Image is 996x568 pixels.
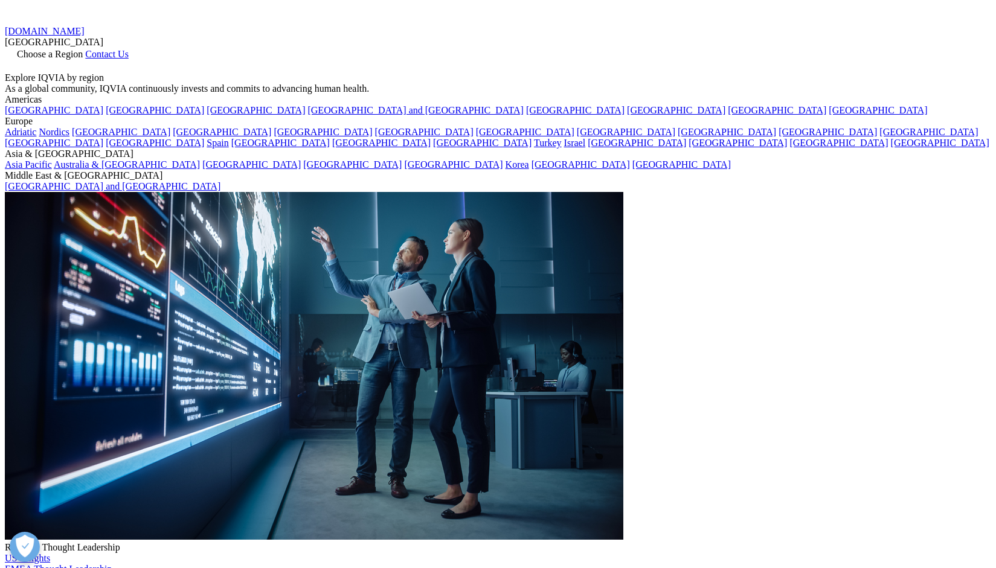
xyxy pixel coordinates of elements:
img: 2093_analyzing-data-using-big-screen-display-and-laptop.png [5,192,623,540]
a: [GEOGRAPHIC_DATA] [72,127,170,137]
a: [GEOGRAPHIC_DATA] [332,138,431,148]
a: Israel [564,138,586,148]
a: [GEOGRAPHIC_DATA] [173,127,271,137]
a: Asia Pacific [5,159,52,170]
a: [GEOGRAPHIC_DATA] [476,127,574,137]
a: US Insights [5,553,50,563]
a: [DOMAIN_NAME] [5,26,85,36]
a: [GEOGRAPHIC_DATA] [404,159,503,170]
a: [GEOGRAPHIC_DATA] [433,138,532,148]
button: Open Preferences [10,532,40,562]
a: Korea [506,159,529,170]
a: [GEOGRAPHIC_DATA] [231,138,330,148]
a: [GEOGRAPHIC_DATA] [303,159,402,170]
a: [GEOGRAPHIC_DATA] [577,127,675,137]
a: [GEOGRAPHIC_DATA] [588,138,686,148]
div: Regional Thought Leadership [5,542,991,553]
div: [GEOGRAPHIC_DATA] [5,37,991,48]
span: Choose a Region [17,49,83,59]
div: Asia & [GEOGRAPHIC_DATA] [5,148,991,159]
a: [GEOGRAPHIC_DATA] [532,159,630,170]
a: [GEOGRAPHIC_DATA] [891,138,989,148]
a: Australia & [GEOGRAPHIC_DATA] [54,159,200,170]
a: [GEOGRAPHIC_DATA] [5,105,103,115]
a: [GEOGRAPHIC_DATA] [526,105,625,115]
a: [GEOGRAPHIC_DATA] [202,159,301,170]
a: [GEOGRAPHIC_DATA] [689,138,787,148]
a: Turkey [534,138,562,148]
a: Adriatic [5,127,36,137]
div: Europe [5,116,991,127]
a: Spain [207,138,228,148]
a: [GEOGRAPHIC_DATA] [5,138,103,148]
a: [GEOGRAPHIC_DATA] [627,105,725,115]
a: [GEOGRAPHIC_DATA] [879,127,978,137]
a: [GEOGRAPHIC_DATA] [632,159,731,170]
a: [GEOGRAPHIC_DATA] [375,127,474,137]
a: [GEOGRAPHIC_DATA] and [GEOGRAPHIC_DATA] [5,181,220,191]
a: [GEOGRAPHIC_DATA] [274,127,372,137]
a: Nordics [39,127,69,137]
a: [GEOGRAPHIC_DATA] [789,138,888,148]
div: As a global community, IQVIA continuously invests and commits to advancing human health. [5,83,991,94]
a: [GEOGRAPHIC_DATA] [678,127,776,137]
div: Explore IQVIA by region [5,72,991,83]
a: [GEOGRAPHIC_DATA] [728,105,826,115]
a: [GEOGRAPHIC_DATA] [106,138,204,148]
div: Americas [5,94,991,105]
a: [GEOGRAPHIC_DATA] [106,105,204,115]
a: [GEOGRAPHIC_DATA] [207,105,305,115]
a: [GEOGRAPHIC_DATA] [779,127,877,137]
a: [GEOGRAPHIC_DATA] and [GEOGRAPHIC_DATA] [307,105,523,115]
a: Contact Us [85,49,129,59]
div: Middle East & [GEOGRAPHIC_DATA] [5,170,991,181]
a: [GEOGRAPHIC_DATA] [829,105,927,115]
